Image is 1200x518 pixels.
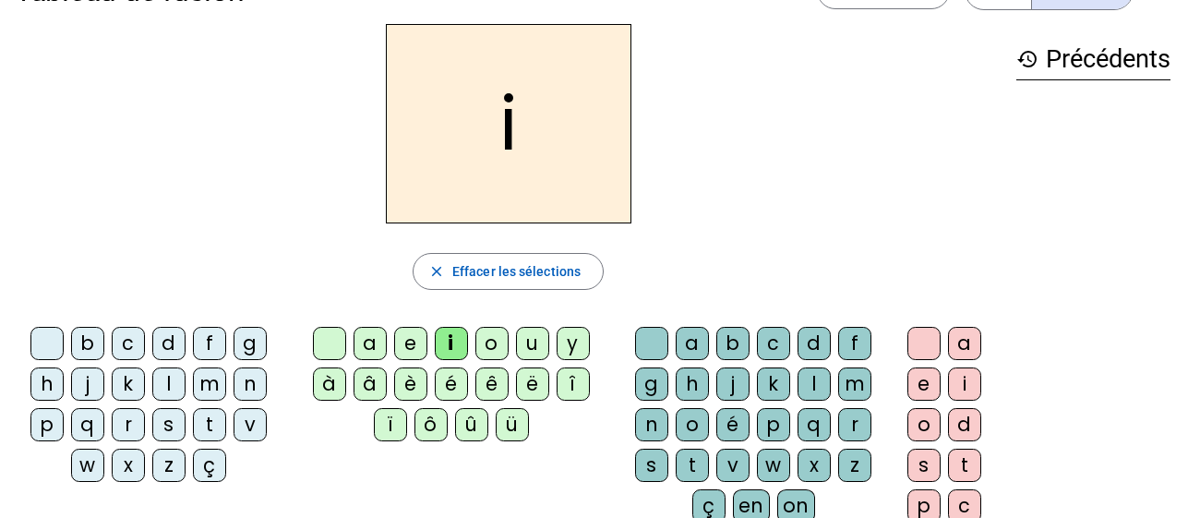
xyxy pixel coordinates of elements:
[455,408,488,441] div: û
[838,408,871,441] div: r
[475,327,509,360] div: o
[635,367,668,401] div: g
[234,327,267,360] div: g
[557,327,590,360] div: y
[716,367,750,401] div: j
[907,449,941,482] div: s
[757,449,790,482] div: w
[948,408,981,441] div: d
[838,367,871,401] div: m
[676,449,709,482] div: t
[193,449,226,482] div: ç
[234,408,267,441] div: v
[716,327,750,360] div: b
[798,408,831,441] div: q
[1016,39,1170,80] h3: Précédents
[907,408,941,441] div: o
[374,408,407,441] div: ï
[394,327,427,360] div: e
[1016,48,1038,70] mat-icon: history
[112,408,145,441] div: r
[948,367,981,401] div: i
[71,408,104,441] div: q
[354,327,387,360] div: a
[676,327,709,360] div: a
[676,408,709,441] div: o
[676,367,709,401] div: h
[435,327,468,360] div: i
[716,408,750,441] div: é
[193,408,226,441] div: t
[413,253,604,290] button: Effacer les sélections
[112,449,145,482] div: x
[30,367,64,401] div: h
[475,367,509,401] div: ê
[557,367,590,401] div: î
[193,367,226,401] div: m
[948,449,981,482] div: t
[152,408,186,441] div: s
[798,327,831,360] div: d
[838,449,871,482] div: z
[757,327,790,360] div: c
[435,367,468,401] div: é
[635,449,668,482] div: s
[71,449,104,482] div: w
[386,24,631,223] h2: i
[414,408,448,441] div: ô
[112,367,145,401] div: k
[30,408,64,441] div: p
[71,367,104,401] div: j
[71,327,104,360] div: b
[716,449,750,482] div: v
[838,327,871,360] div: f
[193,327,226,360] div: f
[798,449,831,482] div: x
[313,367,346,401] div: à
[516,327,549,360] div: u
[757,408,790,441] div: p
[516,367,549,401] div: ë
[798,367,831,401] div: l
[152,449,186,482] div: z
[152,327,186,360] div: d
[354,367,387,401] div: â
[234,367,267,401] div: n
[152,367,186,401] div: l
[948,327,981,360] div: a
[112,327,145,360] div: c
[394,367,427,401] div: è
[757,367,790,401] div: k
[452,260,581,283] span: Effacer les sélections
[496,408,529,441] div: ü
[907,367,941,401] div: e
[635,408,668,441] div: n
[428,263,445,280] mat-icon: close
